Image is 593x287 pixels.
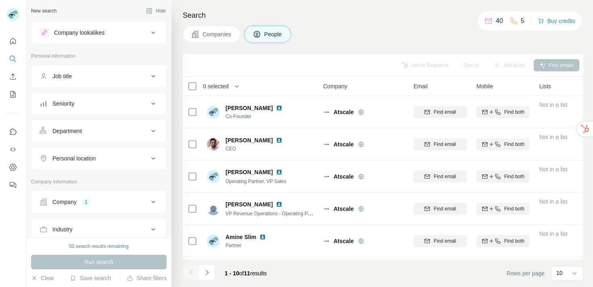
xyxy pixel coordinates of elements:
button: Use Surfe API [6,142,19,157]
button: Find both [476,138,530,150]
span: Partner [226,242,269,249]
button: Find both [476,171,530,183]
img: Logo of Atscale [323,206,330,212]
span: People [264,30,283,38]
span: Atscale [334,237,354,245]
span: Find email [434,141,456,148]
span: Rows per page [507,269,545,277]
button: Company lookalikes [31,23,166,42]
span: Email [413,82,428,90]
button: Enrich CSV [6,69,19,84]
button: Find both [476,106,530,118]
p: Personal information [31,52,167,60]
span: Find email [434,173,456,180]
div: 50 search results remaining [69,243,128,250]
span: Atscale [334,205,354,213]
span: 1 - 10 [225,270,239,277]
div: Job title [52,72,72,80]
p: Company information [31,178,167,185]
span: 0 selected [203,82,229,90]
img: Logo of Atscale [323,109,330,115]
img: LinkedIn logo [259,234,266,240]
span: Operating Partner, VP Sales [226,179,286,184]
img: Avatar [207,138,220,151]
span: Find both [504,205,524,212]
div: Department [52,127,82,135]
button: Feedback [6,178,19,192]
span: Not in a list [539,134,567,140]
span: Mobile [476,82,493,90]
img: Avatar [207,170,220,183]
img: Logo of Atscale [323,238,330,244]
div: Company lookalikes [54,29,104,37]
button: My lists [6,87,19,102]
div: Seniority [52,100,74,108]
button: Department [31,121,166,141]
span: Companies [203,30,232,38]
button: Navigate to next page [199,264,215,281]
span: Not in a list [539,198,567,205]
p: 40 [496,16,503,26]
button: Hide [140,5,171,17]
button: Personal location [31,149,166,168]
span: Find both [504,141,524,148]
span: Find both [504,108,524,116]
button: Find email [413,171,467,183]
button: Search [6,52,19,66]
span: CEO [226,145,286,152]
span: [PERSON_NAME] [226,137,273,143]
span: [PERSON_NAME] [226,200,273,208]
span: Not in a list [539,102,567,108]
span: Find email [434,205,456,212]
img: Avatar [207,202,220,215]
button: Find email [413,203,467,215]
div: New search [31,7,56,15]
img: Logo of Atscale [323,141,330,148]
img: Avatar [207,106,220,119]
img: LinkedIn logo [276,137,282,143]
span: Lists [539,82,551,90]
button: Dashboard [6,160,19,175]
p: 10 [556,269,563,277]
button: Use Surfe on LinkedIn [6,125,19,139]
img: LinkedIn logo [276,201,282,208]
button: Seniority [31,94,166,113]
button: Industry [31,220,166,239]
button: Find both [476,235,530,247]
button: Share filters [127,274,167,282]
button: Buy credits [538,15,575,27]
h4: Search [183,10,583,21]
span: Atscale [334,173,354,181]
div: Company [52,198,77,206]
p: 5 [521,16,524,26]
span: Not in a list [539,231,567,237]
span: Find email [434,108,456,116]
div: 1 [81,198,91,206]
span: Not in a list [539,166,567,173]
span: results [225,270,267,277]
img: LinkedIn logo [276,169,282,175]
span: Atscale [334,108,354,116]
div: Personal location [52,154,96,162]
button: Clear [31,274,54,282]
span: 11 [244,270,251,277]
span: of [239,270,244,277]
img: Logo of Atscale [323,173,330,180]
span: Find both [504,237,524,245]
span: VP Revenue Operations - Operating Partner [226,210,320,216]
button: Job title [31,67,166,86]
div: Industry [52,225,73,233]
button: Quick start [6,34,19,48]
button: Find email [413,138,467,150]
button: Company1 [31,192,166,212]
span: [PERSON_NAME] [226,104,273,112]
span: Atscale [334,140,354,148]
span: [PERSON_NAME] [226,168,273,176]
span: Company [323,82,347,90]
button: Save search [70,274,111,282]
img: LinkedIn logo [276,105,282,111]
img: Avatar [207,235,220,247]
span: Find both [504,173,524,180]
span: Find email [434,237,456,245]
span: Co-Founder [226,113,286,120]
